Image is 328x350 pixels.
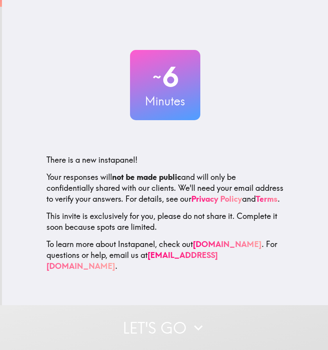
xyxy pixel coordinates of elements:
[112,172,181,182] b: not be made public
[46,155,137,165] span: There is a new instapanel!
[191,194,242,204] a: Privacy Policy
[152,65,162,89] span: ~
[193,239,262,249] a: [DOMAIN_NAME]
[46,172,284,204] p: Your responses will and will only be confidentially shared with our clients. We'll need your emai...
[46,239,284,272] p: To learn more about Instapanel, check out . For questions or help, email us at .
[130,61,200,93] h2: 6
[130,93,200,109] h3: Minutes
[46,211,284,233] p: This invite is exclusively for you, please do not share it. Complete it soon because spots are li...
[46,250,218,271] a: [EMAIL_ADDRESS][DOMAIN_NAME]
[256,194,278,204] a: Terms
